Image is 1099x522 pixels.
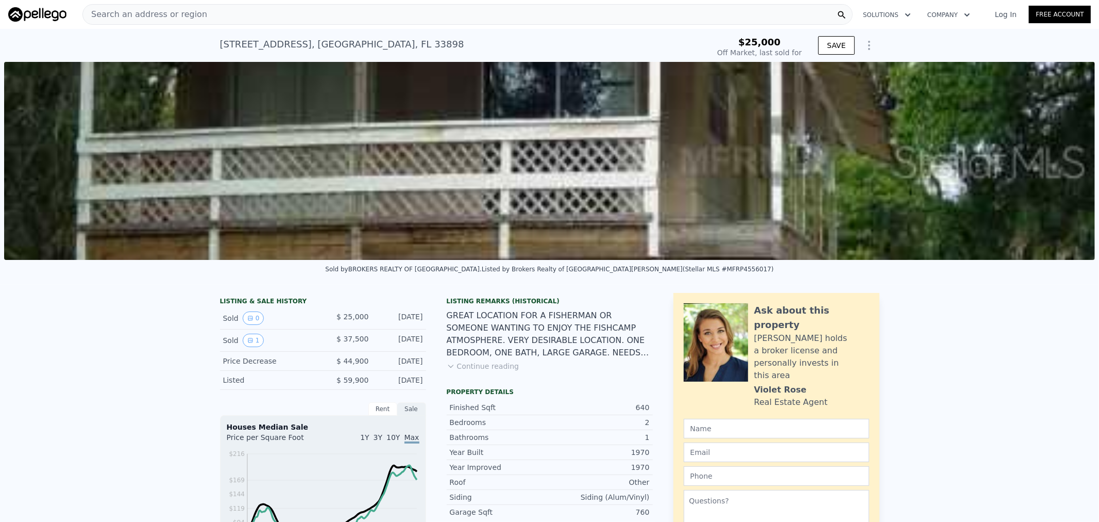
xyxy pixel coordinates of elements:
span: Search an address or region [83,8,207,21]
div: Year Improved [450,462,550,472]
div: 640 [550,402,650,413]
tspan: $169 [229,477,245,484]
div: Sold [223,312,315,325]
div: 2 [550,417,650,428]
div: Other [550,477,650,487]
div: Ask about this property [754,303,869,332]
div: Price Decrease [223,356,315,366]
tspan: $144 [229,491,245,498]
img: Sale: 67234022 Parcel: 30351986 [4,62,1095,260]
div: 1970 [550,447,650,458]
span: $ 44,900 [336,357,368,365]
div: Roof [450,477,550,487]
div: Sold by BROKERS REALTY OF [GEOGRAPHIC_DATA] . [325,266,481,273]
div: [DATE] [377,375,423,385]
span: 1Y [360,433,369,442]
input: Email [684,443,869,462]
div: Bedrooms [450,417,550,428]
div: Siding [450,492,550,502]
div: [PERSON_NAME] holds a broker license and personally invests in this area [754,332,869,382]
span: $25,000 [738,37,781,47]
button: Solutions [855,6,919,24]
span: $ 59,900 [336,376,368,384]
a: Log In [983,9,1029,20]
div: [DATE] [377,356,423,366]
img: Pellego [8,7,66,22]
div: Listed [223,375,315,385]
input: Phone [684,466,869,486]
div: Bathrooms [450,432,550,443]
div: 1 [550,432,650,443]
div: 760 [550,507,650,517]
div: Violet Rose [754,384,807,396]
span: $ 37,500 [336,335,368,343]
button: SAVE [818,36,854,55]
div: Garage Sqft [450,507,550,517]
div: Real Estate Agent [754,396,828,409]
div: GREAT LOCATION FOR A FISHERMAN OR SOMEONE WANTING TO ENJOY THE FISHCAMP ATMOSPHERE. VERY DESIRABL... [447,309,653,359]
input: Name [684,419,869,438]
div: Listed by Brokers Realty of [GEOGRAPHIC_DATA][PERSON_NAME] (Stellar MLS #MFRP4556017) [482,266,774,273]
div: [DATE] [377,312,423,325]
div: Siding (Alum/Vinyl) [550,492,650,502]
span: $ 25,000 [336,313,368,321]
span: 3Y [374,433,382,442]
div: Year Built [450,447,550,458]
a: Free Account [1029,6,1091,23]
button: Company [919,6,978,24]
button: Continue reading [447,361,519,371]
div: 1970 [550,462,650,472]
div: Property details [447,388,653,396]
div: LISTING & SALE HISTORY [220,297,426,307]
tspan: $216 [229,450,245,458]
div: Listing Remarks (Historical) [447,297,653,305]
div: Off Market, last sold for [717,47,802,58]
button: View historical data [243,334,264,347]
div: [STREET_ADDRESS] , [GEOGRAPHIC_DATA] , FL 33898 [220,37,464,52]
span: 10Y [386,433,400,442]
div: Price per Square Foot [227,432,323,449]
div: [DATE] [377,334,423,347]
button: Show Options [859,35,880,56]
div: Houses Median Sale [227,422,419,432]
div: Rent [368,402,397,416]
span: Max [404,433,419,444]
div: Finished Sqft [450,402,550,413]
button: View historical data [243,312,264,325]
div: Sold [223,334,315,347]
tspan: $119 [229,505,245,512]
div: Sale [397,402,426,416]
